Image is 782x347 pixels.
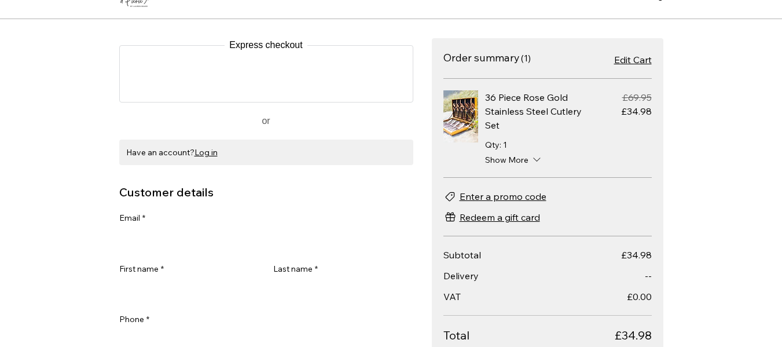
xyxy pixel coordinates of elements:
span: Sale price £34.98 [621,104,652,118]
span: VAT [443,291,461,302]
label: Phone [119,314,149,326]
span: £0.00 [627,291,652,302]
span: Redeem a gift card [460,210,540,224]
span: or [262,114,270,128]
iframe: PayPal-paylater [269,64,403,88]
span: Subtotal [443,249,481,261]
span: Not available [645,270,652,282]
a: Edit Cart [614,53,652,67]
span: Number of items 1 [521,52,531,64]
span: Delivery [443,270,479,282]
label: Last name [273,264,318,275]
iframe: Wix Chat [649,297,782,347]
label: Email [119,213,145,224]
span: Qty: 1 [485,140,507,150]
ul: Items [443,79,652,178]
span: Have an account? [126,147,218,158]
span: 36 Piece Rose Gold Stainless Steel Cutlery Set [485,92,582,131]
button: Enter a promo code [443,189,546,203]
section: Total due breakdown [443,248,652,344]
img: 36 Piece Rose Gold Stainless Steel Cutlery Set [443,90,478,143]
iframe: PayPal-paypal [129,64,264,88]
span: Show More [485,154,528,166]
h2: Customer details [119,185,214,199]
h2: Order summary [443,51,520,64]
del: £69.95 [622,92,652,103]
span: Enter a promo code [460,189,546,203]
label: First name [119,264,164,275]
legend: Express checkout [225,38,307,52]
button: Log in [194,147,218,158]
span: £34.98 [614,327,652,344]
button: Redeem a gift card [443,210,540,224]
input: Last name [273,279,406,302]
span: Regular price £69.95 [622,90,652,104]
span: Total [443,327,614,344]
input: Email [119,229,406,252]
span: £34.98 [621,249,652,261]
input: First name [119,279,252,302]
button: Show More [485,154,652,166]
